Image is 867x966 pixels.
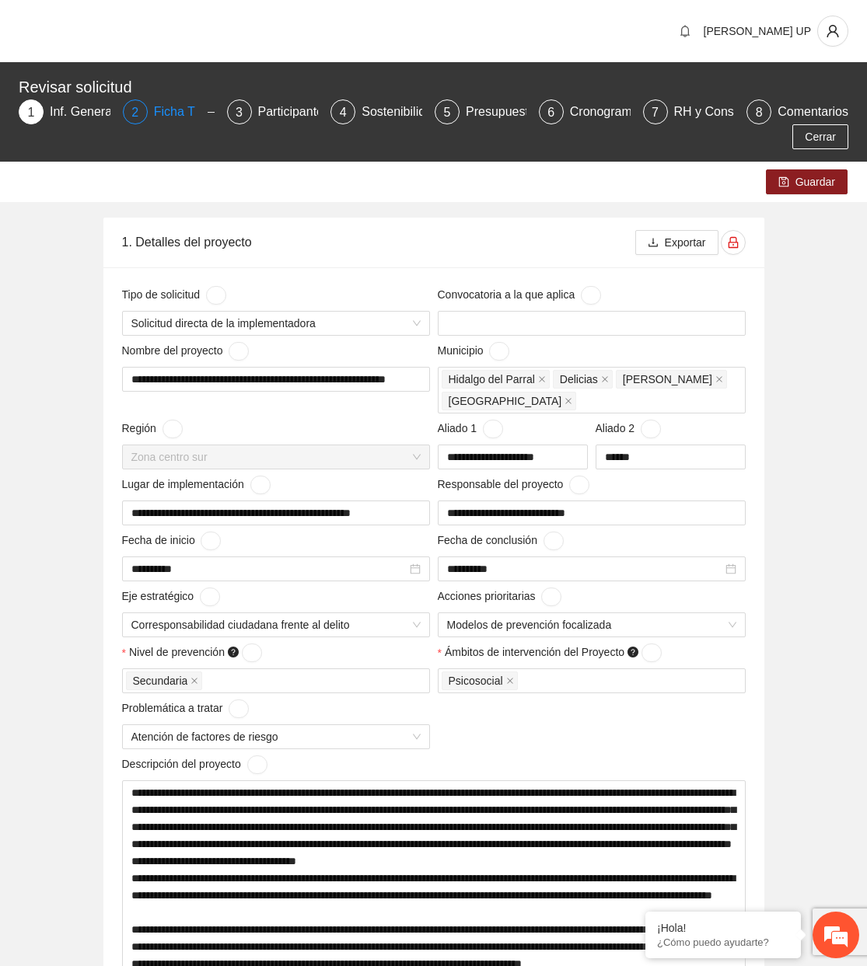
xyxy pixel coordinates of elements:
[122,286,226,305] span: Tipo de solicitud
[126,671,203,690] span: Secundaria
[722,236,745,249] span: lock
[570,99,652,124] div: Cronograma
[721,230,746,255] button: lock
[438,420,503,438] span: Aliado 1
[657,922,789,934] div: ¡Hola!
[704,25,811,37] span: [PERSON_NAME] UP
[438,476,590,494] span: Responsable del proyecto
[449,392,562,410] span: [GEOGRAPHIC_DATA]
[154,99,208,124] div: Ficha T
[122,755,267,774] span: Descripción del proyecto
[258,99,343,124] div: Participantes
[330,99,422,124] div: 4Sostenibilidad
[756,106,763,119] span: 8
[122,699,250,718] span: Problemática a tratar
[565,397,572,405] span: close
[657,936,789,948] p: ¿Cómo puedo ayudarte?
[447,613,736,636] span: Modelos de prevención focalizada
[673,25,697,37] span: bell
[596,420,661,438] span: Aliado 2
[133,672,188,689] span: Secundaria
[340,106,347,119] span: 4
[206,286,226,305] button: Tipo de solicitud
[444,106,451,119] span: 5
[623,371,712,388] span: [PERSON_NAME]
[227,99,319,124] div: 3Participantes
[778,99,848,124] div: Comentarios
[163,420,183,438] button: Región
[778,176,789,189] span: save
[122,420,183,438] span: Región
[795,173,835,190] span: Guardar
[438,342,510,361] span: Municipio
[438,532,564,550] span: Fecha de conclusión
[652,106,659,119] span: 7
[483,420,503,438] button: Aliado 1
[438,286,601,305] span: Convocatoria a la que aplica
[442,671,518,690] span: Psicosocial
[635,230,718,255] button: downloadExportar
[28,106,35,119] span: 1
[236,106,243,119] span: 3
[628,647,638,657] span: question-circle
[19,75,839,99] div: Revisar solicitud
[362,99,452,124] div: Sostenibilidad
[601,375,609,383] span: close
[805,128,836,145] span: Cerrar
[129,643,262,662] span: Nivel de prevención
[229,699,249,718] button: Problemática a tratar
[131,312,421,335] span: Solicitud directa de la implementadora
[250,476,271,494] button: Lugar de implementación
[445,643,662,662] span: Ámbitos de intervención del Proyecto
[449,672,503,689] span: Psicosocial
[438,588,562,606] span: Acciones prioritarias
[792,124,848,149] button: Cerrar
[122,532,222,550] span: Fecha de inicio
[817,16,848,47] button: user
[581,286,601,305] button: Convocatoria a la que aplica
[122,220,635,264] div: 1. Detalles del proyecto
[201,532,221,550] button: Fecha de inicio
[435,99,526,124] div: 5Presupuesto
[229,342,249,361] button: Nombre del proyecto
[538,375,546,383] span: close
[123,99,215,124] div: 2Ficha T
[616,370,727,389] span: Cuauhtémoc
[539,99,631,124] div: 6Cronograma
[673,19,697,44] button: bell
[449,371,535,388] span: Hidalgo del Parral
[442,392,577,410] span: Chihuahua
[19,99,110,124] div: 1Inf. General
[122,342,250,361] span: Nombre del proyecto
[569,476,589,494] button: Responsable del proyecto
[746,99,848,124] div: 8Comentarios
[466,99,548,124] div: Presupuesto
[191,677,198,685] span: close
[547,106,554,119] span: 6
[553,370,613,389] span: Delicias
[648,237,659,249] span: download
[489,342,509,361] button: Municipio
[131,725,421,748] span: Atención de factores de riesgo
[544,532,564,550] button: Fecha de conclusión
[642,643,662,662] button: Ámbitos de intervención del Proyecto question-circle
[122,588,220,606] span: Eje estratégico
[242,643,262,662] button: Nivel de prevención question-circle
[766,169,848,194] button: saveGuardar
[131,613,421,636] span: Corresponsabilidad ciudadana frente al delito
[541,588,561,606] button: Acciones prioritarias
[818,24,848,38] span: user
[643,99,735,124] div: 7RH y Consultores
[560,371,598,388] span: Delicias
[200,588,220,606] button: Eje estratégico
[641,420,661,438] button: Aliado 2
[50,99,128,124] div: Inf. General
[506,677,514,685] span: close
[247,755,267,774] button: Descripción del proyecto
[228,647,239,657] span: question-circle
[674,99,784,124] div: RH y Consultores
[131,106,138,119] span: 2
[122,476,271,494] span: Lugar de implementación
[665,234,706,251] span: Exportar
[131,445,421,469] span: Zona centro sur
